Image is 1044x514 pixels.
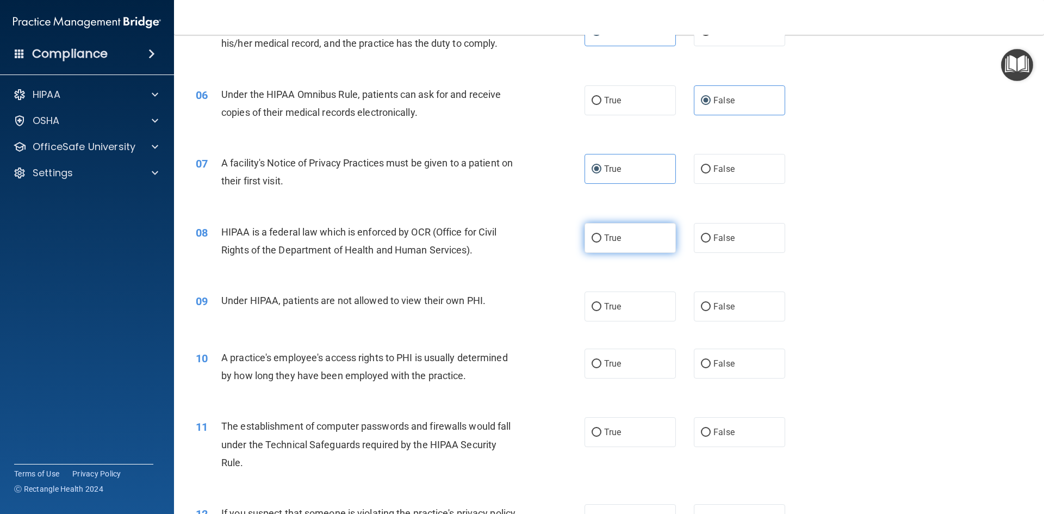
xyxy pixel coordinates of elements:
[196,157,208,170] span: 07
[604,301,621,312] span: True
[592,360,601,368] input: True
[713,233,735,243] span: False
[13,166,158,179] a: Settings
[32,46,108,61] h4: Compliance
[13,88,158,101] a: HIPAA
[196,226,208,239] span: 08
[14,484,103,494] span: Ⓒ Rectangle Health 2024
[221,157,513,187] span: A facility's Notice of Privacy Practices must be given to a patient on their first visit.
[221,420,511,468] span: The establishment of computer passwords and firewalls would fall under the Technical Safeguards r...
[713,301,735,312] span: False
[604,164,621,174] span: True
[221,295,486,306] span: Under HIPAA, patients are not allowed to view their own PHI.
[196,420,208,434] span: 11
[592,97,601,105] input: True
[13,11,161,33] img: PMB logo
[701,97,711,105] input: False
[604,358,621,369] span: True
[13,114,158,127] a: OSHA
[592,303,601,311] input: True
[701,303,711,311] input: False
[13,140,158,153] a: OfficeSafe University
[196,352,208,365] span: 10
[713,427,735,437] span: False
[701,165,711,174] input: False
[592,429,601,437] input: True
[33,114,60,127] p: OSHA
[72,468,121,479] a: Privacy Policy
[713,358,735,369] span: False
[221,89,501,118] span: Under the HIPAA Omnibus Rule, patients can ask for and receive copies of their medical records el...
[604,233,621,243] span: True
[701,429,711,437] input: False
[604,427,621,437] span: True
[713,95,735,106] span: False
[33,88,60,101] p: HIPAA
[221,352,508,381] span: A practice's employee's access rights to PHI is usually determined by how long they have been emp...
[713,164,735,174] span: False
[1001,49,1033,81] button: Open Resource Center
[14,468,59,479] a: Terms of Use
[33,140,135,153] p: OfficeSafe University
[604,95,621,106] span: True
[33,166,73,179] p: Settings
[196,295,208,308] span: 09
[592,165,601,174] input: True
[701,234,711,243] input: False
[701,360,711,368] input: False
[592,234,601,243] input: True
[196,89,208,102] span: 06
[221,226,497,256] span: HIPAA is a federal law which is enforced by OCR (Office for Civil Rights of the Department of Hea...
